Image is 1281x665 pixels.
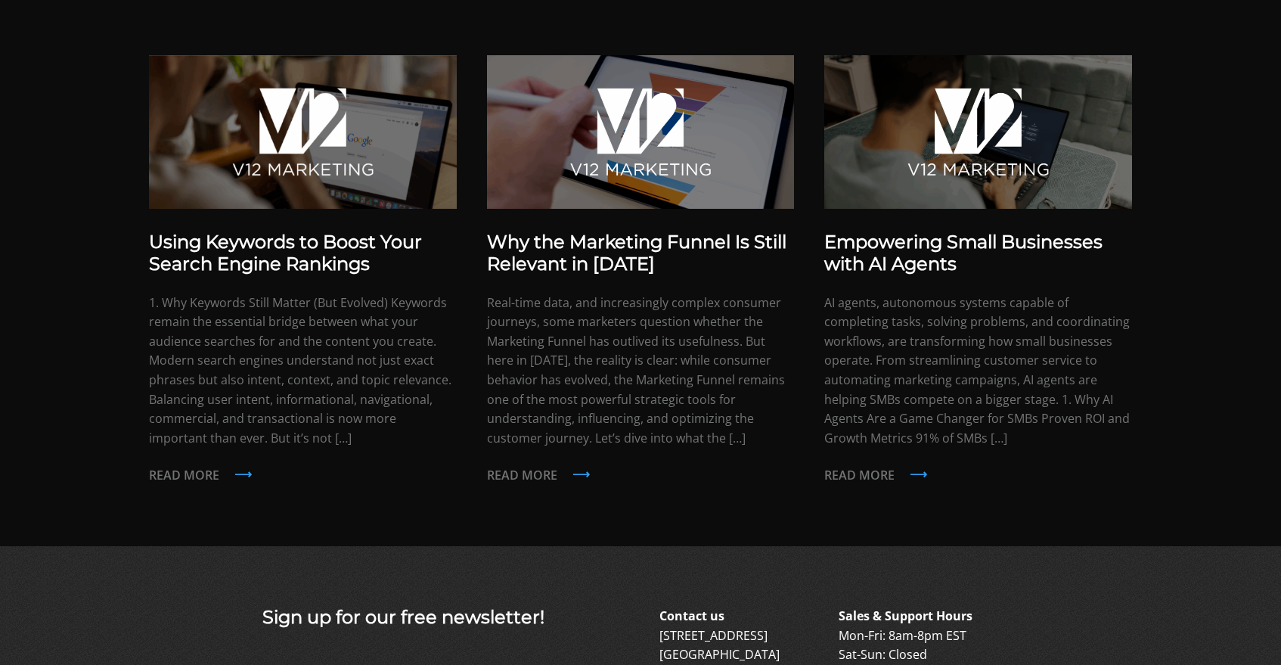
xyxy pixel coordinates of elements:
a: [STREET_ADDRESS][GEOGRAPHIC_DATA] [659,627,780,663]
p: Real-time data, and increasingly complex consumer journeys, some marketers question whether the M... [487,294,795,449]
p: AI agents, autonomous systems capable of completing tasks, solving problems, and coordinating wor... [824,294,1132,449]
a: Why the Marketing Funnel Is Still Relevant in [DATE] Real-time data, and increasingly complex con... [487,55,795,486]
p: 1. Why Keywords Still Matter (But Evolved) Keywords remain the essential bridge between what your... [149,294,457,449]
img: Marketing Funnel Strategies [487,55,795,209]
a: Using Keywords to Boost Your Search Engine Rankings 1. Why Keywords Still Matter (But Evolved) Ke... [149,55,457,486]
a: Empowering Small Businesses with AI Agents AI agents, autonomous systems capable of completing ta... [824,55,1132,486]
b: Contact us [659,608,724,624]
h3: Using Keywords to Boost Your Search Engine Rankings [149,232,457,275]
iframe: Chat Widget [1009,489,1281,665]
img: AI Agents 2025 [824,55,1132,209]
h3: Sign up for our free newsletter! [262,607,622,629]
p: Mon-Fri: 8am-8pm EST Sat-Sun: Closed [839,607,1015,665]
b: Sales & Support Hours [839,608,972,624]
h3: Empowering Small Businesses with AI Agents [824,232,1132,275]
p: Read more [487,466,795,486]
p: Read more [824,466,1132,486]
img: SEO Marketing Tips [149,55,457,209]
h3: Why the Marketing Funnel Is Still Relevant in [DATE] [487,232,795,275]
p: Read more [149,466,457,486]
